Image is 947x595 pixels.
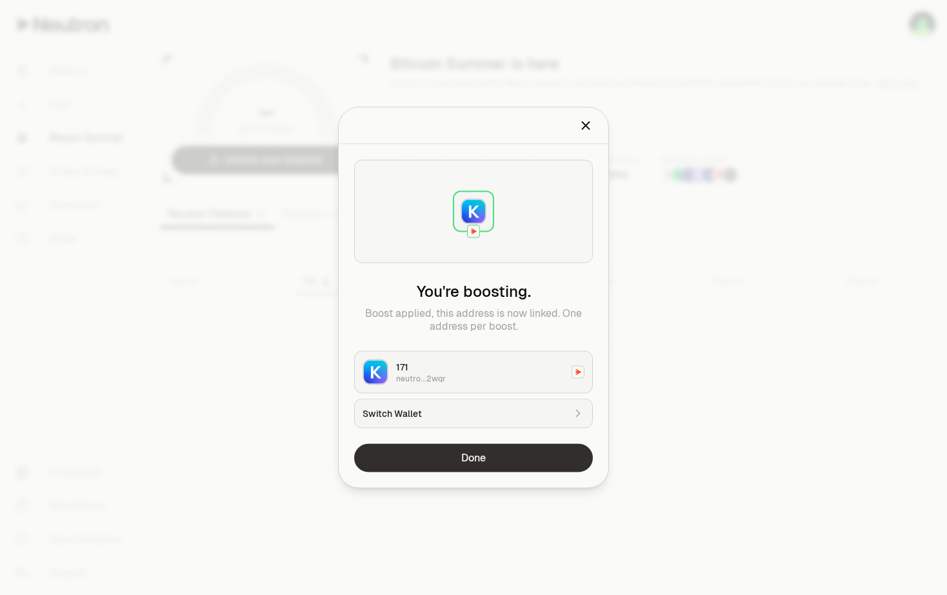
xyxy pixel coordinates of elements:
[354,307,593,333] p: Boost applied, this address is now linked. One address per boost.
[354,281,593,302] h2: You're boosting.
[363,407,564,420] div: Switch Wallet
[579,117,593,135] button: Close
[354,399,593,429] button: Switch Wallet
[354,444,593,472] button: Done
[468,226,479,237] img: Neutron Logo
[462,200,485,223] img: Keplr
[572,367,584,378] img: Neutron Logo
[396,374,564,384] div: neutro...2wqr
[364,361,387,384] img: Keplr
[396,361,564,374] div: 171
